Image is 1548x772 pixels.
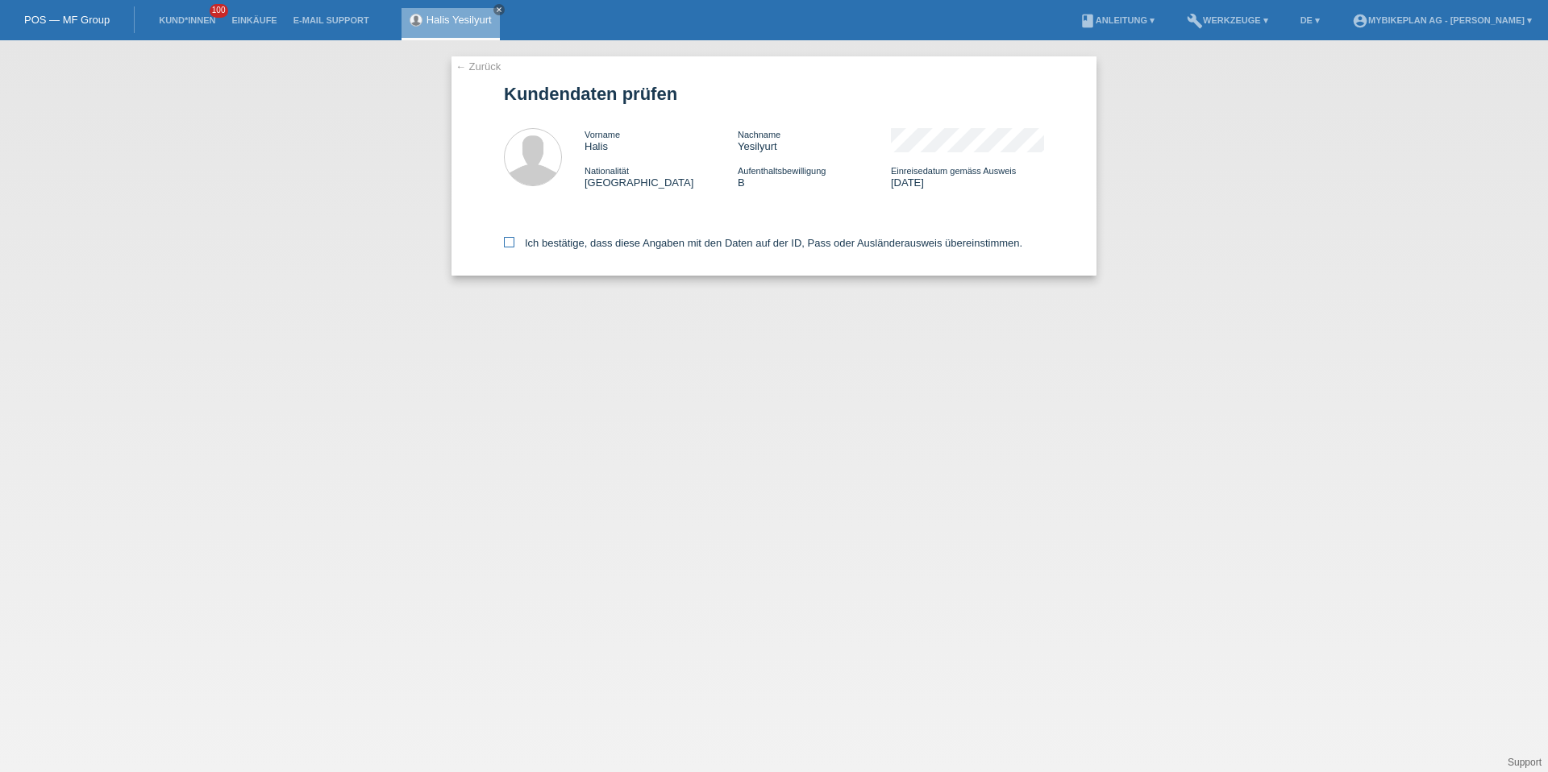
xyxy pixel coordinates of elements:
label: Ich bestätige, dass diese Angaben mit den Daten auf der ID, Pass oder Ausländerausweis übereinsti... [504,237,1022,249]
a: DE ▾ [1292,15,1328,25]
a: Halis Yesilyurt [427,14,492,26]
div: Yesilyurt [738,128,891,152]
span: Aufenthaltsbewilligung [738,166,826,176]
a: Kund*innen [151,15,223,25]
a: E-Mail Support [285,15,377,25]
i: account_circle [1352,13,1368,29]
a: Support [1508,757,1542,768]
i: book [1080,13,1096,29]
a: ← Zurück [456,60,501,73]
div: Halis [585,128,738,152]
span: Einreisedatum gemäss Ausweis [891,166,1016,176]
i: build [1187,13,1203,29]
div: [GEOGRAPHIC_DATA] [585,164,738,189]
div: [DATE] [891,164,1044,189]
h1: Kundendaten prüfen [504,84,1044,104]
a: buildWerkzeuge ▾ [1179,15,1276,25]
a: account_circleMybikeplan AG - [PERSON_NAME] ▾ [1344,15,1540,25]
span: Vorname [585,130,620,139]
a: POS — MF Group [24,14,110,26]
div: B [738,164,891,189]
i: close [495,6,503,14]
a: close [493,4,505,15]
span: Nachname [738,130,780,139]
a: bookAnleitung ▾ [1072,15,1163,25]
a: Einkäufe [223,15,285,25]
span: 100 [210,4,229,18]
span: Nationalität [585,166,629,176]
